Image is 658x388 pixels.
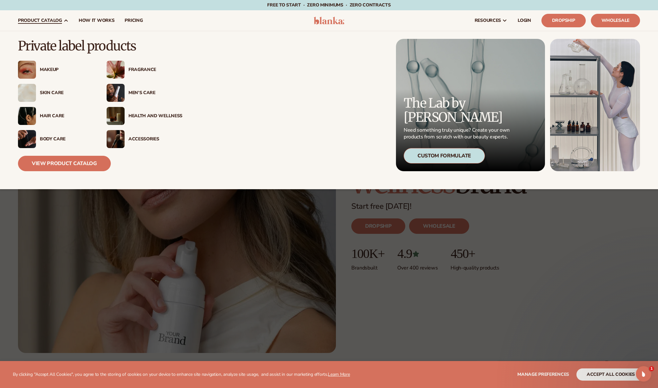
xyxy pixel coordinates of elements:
a: Female with makeup brush. Accessories [107,130,182,148]
img: Candles and incense on table. [107,107,125,125]
span: Manage preferences [517,371,569,377]
span: resources [475,18,501,23]
div: Makeup [40,67,94,73]
div: Fragrance [128,67,182,73]
a: pricing [119,10,148,31]
a: resources [469,10,513,31]
a: LOGIN [513,10,536,31]
div: Health And Wellness [128,113,182,119]
img: Female hair pulled back with clips. [18,107,36,125]
iframe: Intercom live chat [636,366,651,382]
div: Custom Formulate [404,148,485,163]
span: pricing [125,18,143,23]
p: The Lab by [PERSON_NAME] [404,96,512,124]
div: Men’s Care [128,90,182,96]
span: Free to start · ZERO minimums · ZERO contracts [267,2,390,8]
img: logo [314,17,344,24]
p: By clicking "Accept All Cookies", you agree to the storing of cookies on your device to enhance s... [13,372,350,377]
a: Wholesale [591,14,640,27]
p: Need something truly unique? Create your own products from scratch with our beauty experts. [404,127,512,140]
div: Body Care [40,137,94,142]
button: accept all cookies [576,368,645,381]
img: Female with makeup brush. [107,130,125,148]
p: Private label products [18,39,182,53]
span: 1 [649,366,654,371]
img: Male hand applying moisturizer. [18,130,36,148]
a: View Product Catalog [18,156,111,171]
div: Hair Care [40,113,94,119]
img: Female in lab with equipment. [550,39,640,171]
span: How It Works [79,18,115,23]
a: product catalog [13,10,74,31]
button: Manage preferences [517,368,569,381]
img: Female with glitter eye makeup. [18,61,36,79]
a: Learn More [328,371,350,377]
img: Pink blooming flower. [107,61,125,79]
span: product catalog [18,18,62,23]
a: Male hand applying moisturizer. Body Care [18,130,94,148]
a: How It Works [74,10,120,31]
a: Female with glitter eye makeup. Makeup [18,61,94,79]
span: LOGIN [518,18,531,23]
div: Accessories [128,137,182,142]
a: Dropship [541,14,586,27]
a: Cream moisturizer swatch. Skin Care [18,84,94,102]
a: Male holding moisturizer bottle. Men’s Care [107,84,182,102]
a: Pink blooming flower. Fragrance [107,61,182,79]
div: Skin Care [40,90,94,96]
a: Microscopic product formula. The Lab by [PERSON_NAME] Need something truly unique? Create your ow... [396,39,545,171]
a: Female hair pulled back with clips. Hair Care [18,107,94,125]
img: Male holding moisturizer bottle. [107,84,125,102]
img: Cream moisturizer swatch. [18,84,36,102]
a: Candles and incense on table. Health And Wellness [107,107,182,125]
